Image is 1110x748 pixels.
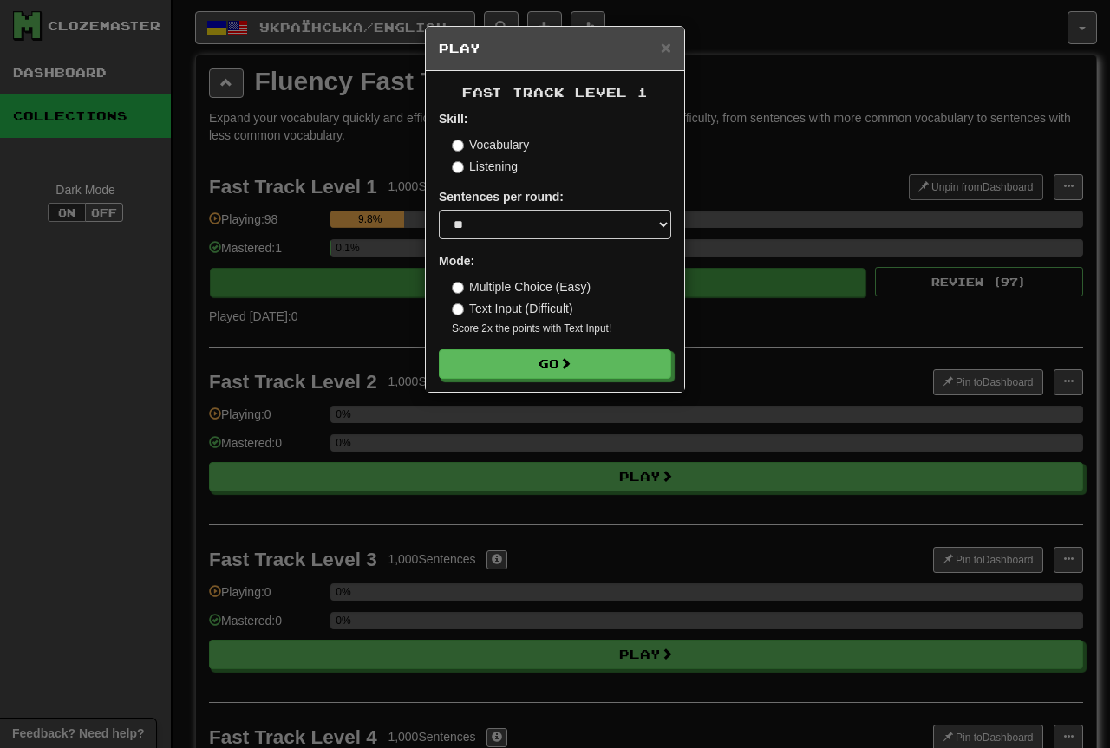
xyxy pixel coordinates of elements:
[452,158,518,175] label: Listening
[462,85,648,100] span: Fast Track Level 1
[452,303,464,315] input: Text Input (Difficult)
[439,40,671,57] h5: Play
[452,136,529,153] label: Vocabulary
[439,112,467,126] strong: Skill:
[452,300,573,317] label: Text Input (Difficult)
[452,322,671,336] small: Score 2x the points with Text Input !
[452,278,591,296] label: Multiple Choice (Easy)
[452,140,464,152] input: Vocabulary
[439,254,474,268] strong: Mode:
[661,38,671,56] button: Close
[439,188,564,205] label: Sentences per round:
[439,349,671,379] button: Go
[661,37,671,57] span: ×
[452,282,464,294] input: Multiple Choice (Easy)
[452,161,464,173] input: Listening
